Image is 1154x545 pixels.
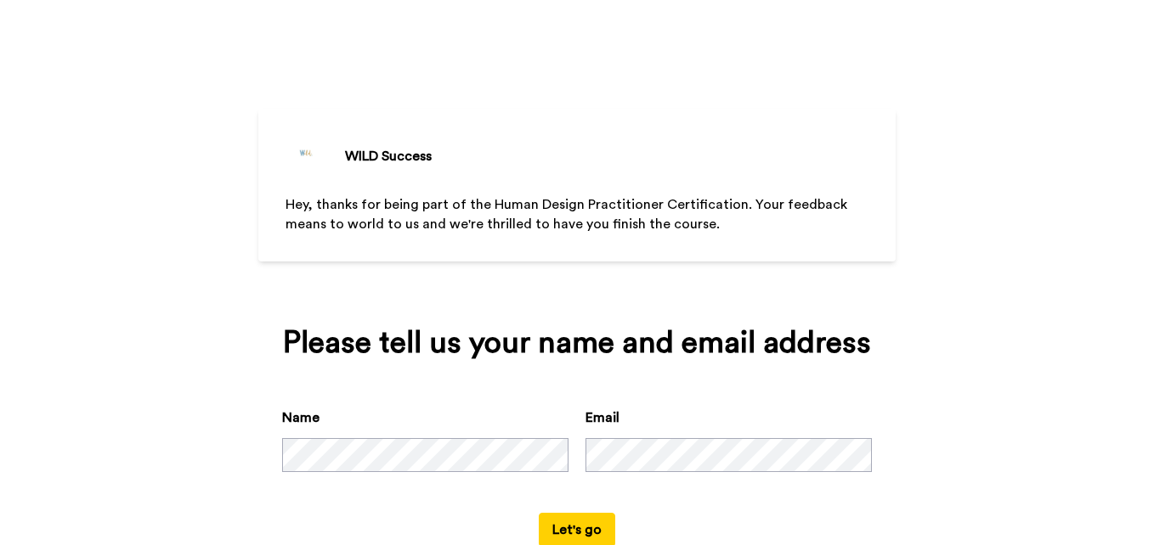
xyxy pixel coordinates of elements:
[585,407,619,428] label: Email
[345,146,432,166] div: WILD Success
[282,407,320,428] label: Name
[286,198,851,231] span: Hey, thanks for being part of the Human Design Practitioner Certification. Your feedback means to...
[282,326,872,360] div: Please tell us your name and email address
